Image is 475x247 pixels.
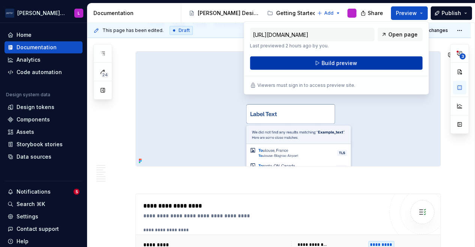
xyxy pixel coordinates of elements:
div: [PERSON_NAME] Airlines [17,9,65,17]
span: Publish [442,9,461,17]
span: Draft [179,27,190,33]
div: Storybook stories [17,141,63,148]
a: Data sources [5,151,83,163]
a: Home [5,29,83,41]
div: Home [17,31,32,39]
div: Assets [17,128,34,136]
span: 5 [74,189,80,195]
a: Storybook stories [5,138,83,150]
button: Preview [391,6,428,20]
div: Settings [17,213,38,220]
div: Getting Started [276,9,316,17]
div: Search ⌘K [17,200,45,208]
span: Publish changes [412,27,448,33]
span: Build preview [322,59,357,67]
div: Code automation [17,68,62,76]
div: Design system data [6,92,50,98]
a: Components [5,114,83,126]
img: bbfa4c3d-139f-4c7e-9449-3e3b71c5c76d.png [136,52,440,166]
button: Add [315,8,343,18]
span: Add [324,10,334,16]
span: Share [368,9,383,17]
div: Analytics [17,56,41,64]
a: Open page [377,28,422,41]
p: Viewers must sign in to access preview site. [257,82,355,88]
a: Documentation [5,41,83,53]
div: Page tree [186,6,313,21]
div: Data sources [17,153,51,161]
div: Help [17,238,29,245]
img: f0306bc8-3074-41fb-b11c-7d2e8671d5eb.png [5,9,14,18]
a: Getting Started [264,7,319,19]
button: Publish [431,6,472,20]
div: Components [17,116,50,123]
div: Notifications [17,188,51,195]
div: Documentation [93,9,178,17]
a: Design tokens [5,101,83,113]
div: Contact support [17,225,59,233]
div: Design tokens [17,103,54,111]
button: [PERSON_NAME] AirlinesL [2,5,86,21]
span: This page has been edited. [102,27,164,33]
a: Assets [5,126,83,138]
span: Preview [396,9,417,17]
a: [PERSON_NAME] Design [186,7,263,19]
span: Open page [388,31,418,38]
button: Build preview [250,56,422,70]
div: Documentation [17,44,57,51]
span: 24 [101,72,109,78]
div: L [78,10,80,16]
button: Share [357,6,388,20]
a: Code automation [5,66,83,78]
button: Search ⌘K [5,198,83,210]
p: Last previewed 2 hours ago by you. [250,43,374,49]
button: Notifications5 [5,186,83,198]
button: Contact support [5,223,83,235]
a: Analytics [5,54,83,66]
a: Settings [5,211,83,223]
div: [PERSON_NAME] Design [198,9,260,17]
